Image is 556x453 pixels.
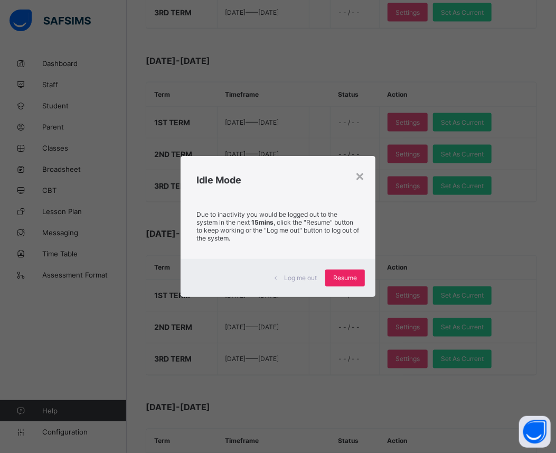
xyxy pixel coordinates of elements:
[355,167,365,184] div: ×
[333,274,357,282] span: Resume
[284,274,317,282] span: Log me out
[251,218,274,226] strong: 15mins
[196,174,360,186] h2: Idle Mode
[196,210,360,242] p: Due to inactivity you would be logged out to the system in the next , click the "Resume" button t...
[519,416,551,448] button: Open asap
